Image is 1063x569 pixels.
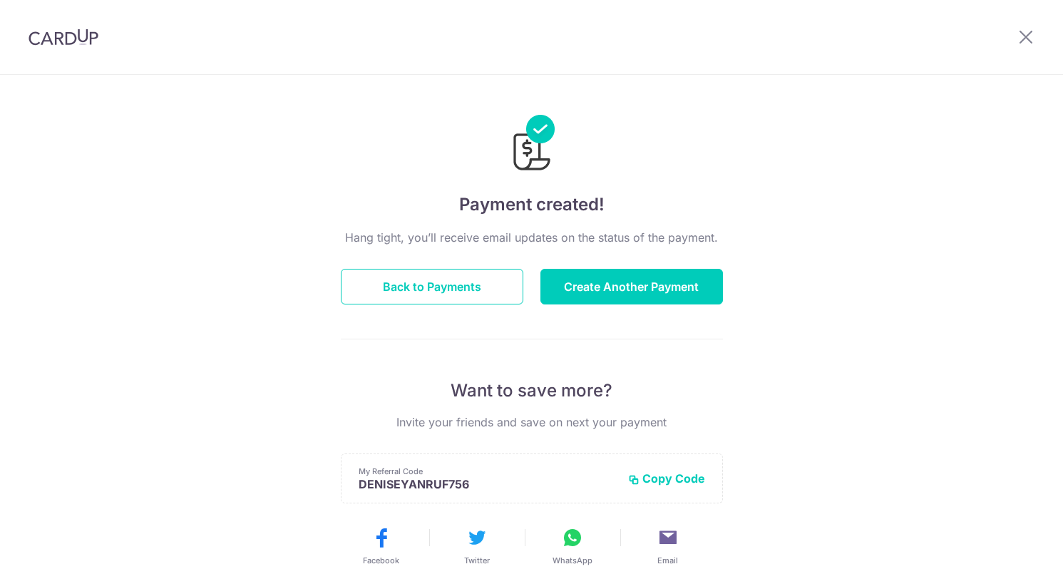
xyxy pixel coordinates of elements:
[29,29,98,46] img: CardUp
[464,555,490,566] span: Twitter
[341,229,723,246] p: Hang tight, you’ll receive email updates on the status of the payment.
[509,115,555,175] img: Payments
[540,269,723,304] button: Create Another Payment
[657,555,678,566] span: Email
[628,471,705,486] button: Copy Code
[626,526,710,566] button: Email
[553,555,592,566] span: WhatsApp
[363,555,399,566] span: Facebook
[341,269,523,304] button: Back to Payments
[359,477,617,491] p: DENISEYANRUF756
[530,526,615,566] button: WhatsApp
[359,466,617,477] p: My Referral Code
[341,192,723,217] h4: Payment created!
[339,526,423,566] button: Facebook
[341,414,723,431] p: Invite your friends and save on next your payment
[341,379,723,402] p: Want to save more?
[435,526,519,566] button: Twitter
